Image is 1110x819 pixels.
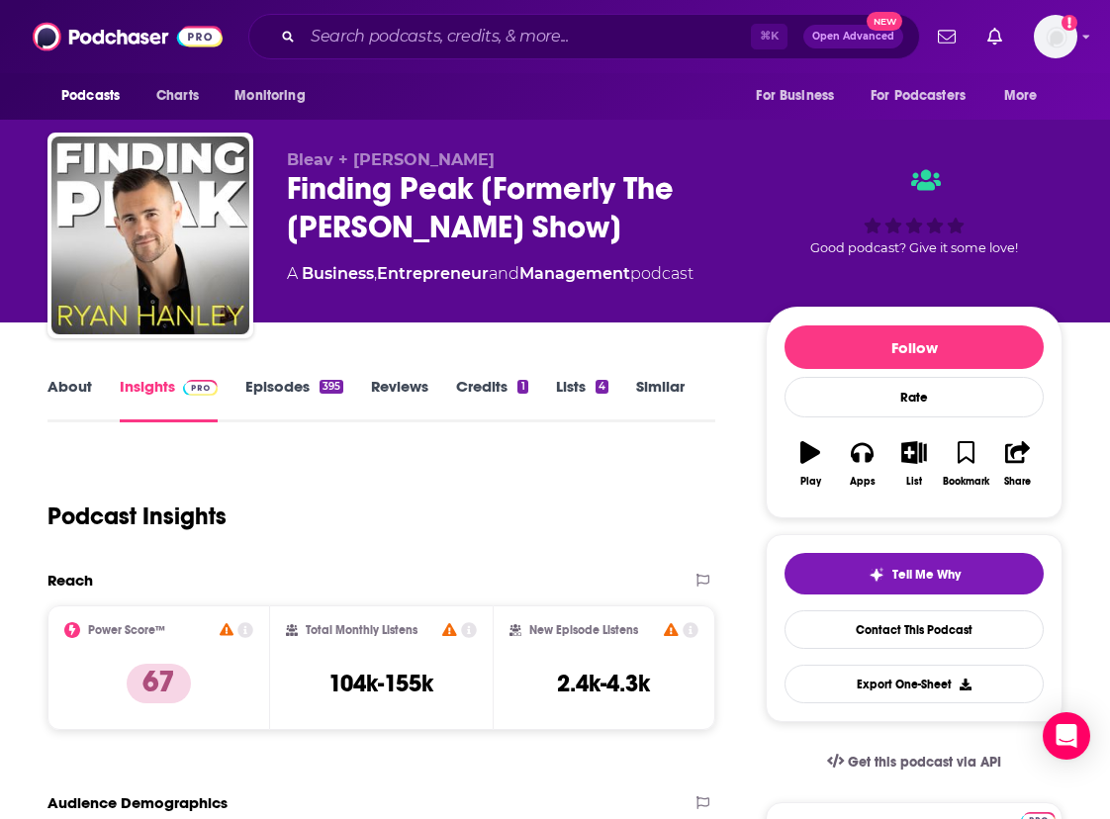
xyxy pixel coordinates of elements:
[785,428,836,500] button: Play
[489,264,519,283] span: and
[756,82,834,110] span: For Business
[234,82,305,110] span: Monitoring
[848,754,1001,771] span: Get this podcast via API
[47,793,228,812] h2: Audience Demographics
[785,377,1044,417] div: Rate
[88,623,165,637] h2: Power Score™
[456,377,527,422] a: Credits1
[836,428,887,500] button: Apps
[1034,15,1077,58] button: Show profile menu
[800,476,821,488] div: Play
[811,738,1017,786] a: Get this podcast via API
[1043,712,1090,760] div: Open Intercom Messenger
[812,32,894,42] span: Open Advanced
[306,623,417,637] h2: Total Monthly Listens
[979,20,1010,53] a: Show notifications dropdown
[850,476,876,488] div: Apps
[766,150,1063,273] div: Good podcast? Give it some love!
[519,264,630,283] a: Management
[751,24,787,49] span: ⌘ K
[517,380,527,394] div: 1
[143,77,211,115] a: Charts
[858,77,994,115] button: open menu
[867,12,902,31] span: New
[287,150,495,169] span: Bleav + [PERSON_NAME]
[47,571,93,590] h2: Reach
[785,610,1044,649] a: Contact This Podcast
[636,377,685,422] a: Similar
[127,664,191,703] p: 67
[245,377,343,422] a: Episodes395
[61,82,120,110] span: Podcasts
[990,77,1063,115] button: open menu
[120,377,218,422] a: InsightsPodchaser Pro
[596,380,608,394] div: 4
[785,325,1044,369] button: Follow
[33,18,223,55] img: Podchaser - Follow, Share and Rate Podcasts
[869,567,884,583] img: tell me why sparkle
[328,669,433,698] h3: 104k-155k
[992,428,1044,500] button: Share
[557,669,650,698] h3: 2.4k-4.3k
[892,567,961,583] span: Tell Me Why
[1004,82,1038,110] span: More
[943,476,989,488] div: Bookmark
[302,264,374,283] a: Business
[303,21,751,52] input: Search podcasts, credits, & more...
[1034,15,1077,58] img: User Profile
[287,262,694,286] div: A podcast
[888,428,940,500] button: List
[1004,476,1031,488] div: Share
[371,377,428,422] a: Reviews
[47,377,92,422] a: About
[1034,15,1077,58] span: Logged in as AirwaveMedia
[906,476,922,488] div: List
[51,136,249,334] img: Finding Peak [Formerly The Ryan Hanley Show]
[742,77,859,115] button: open menu
[221,77,330,115] button: open menu
[47,501,227,531] h1: Podcast Insights
[871,82,966,110] span: For Podcasters
[320,380,343,394] div: 395
[529,623,638,637] h2: New Episode Listens
[803,25,903,48] button: Open AdvancedNew
[377,264,489,283] a: Entrepreneur
[248,14,920,59] div: Search podcasts, credits, & more...
[47,77,145,115] button: open menu
[940,428,991,500] button: Bookmark
[156,82,199,110] span: Charts
[785,665,1044,703] button: Export One-Sheet
[183,380,218,396] img: Podchaser Pro
[810,240,1018,255] span: Good podcast? Give it some love!
[556,377,608,422] a: Lists4
[1062,15,1077,31] svg: Add a profile image
[930,20,964,53] a: Show notifications dropdown
[785,553,1044,594] button: tell me why sparkleTell Me Why
[374,264,377,283] span: ,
